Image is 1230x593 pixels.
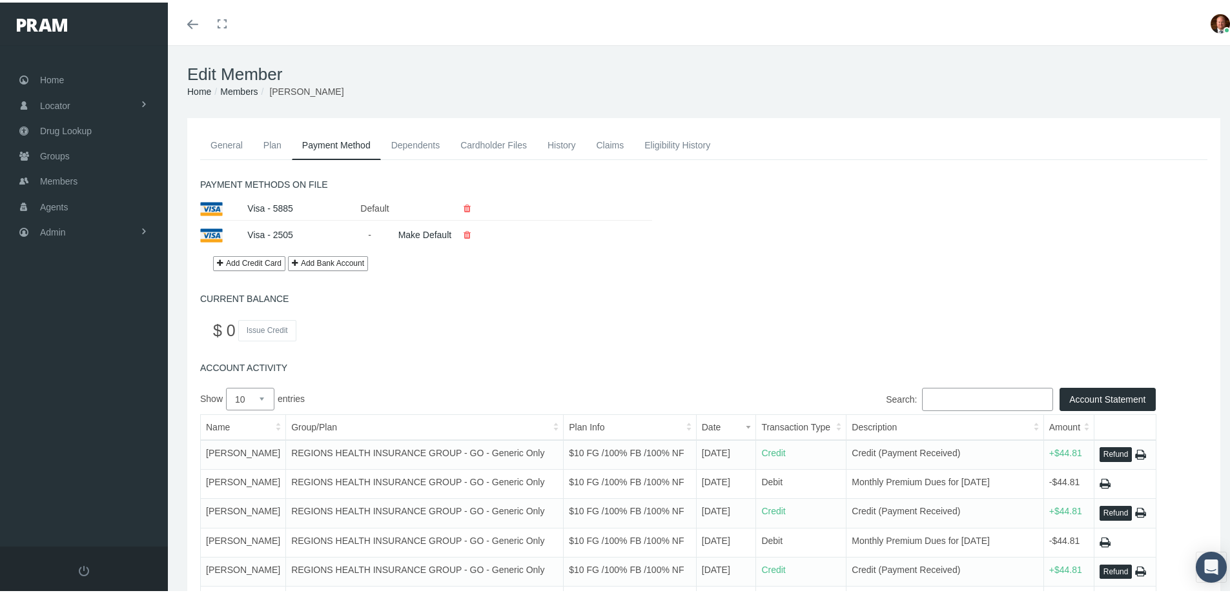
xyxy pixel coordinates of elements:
[454,201,480,211] a: Delete
[569,474,684,485] span: $10 FG /100% FB /100% NF
[922,385,1053,408] input: Search:
[537,128,586,157] a: History
[40,116,92,141] span: Drug Lookup
[761,503,785,514] span: Credit
[291,503,544,514] span: REGIONS HEALTH INSURANCE GROUP - GO - Generic Only
[226,385,274,408] select: Showentries
[1049,474,1080,485] span: -$44.81
[213,319,236,337] span: $ 0
[1211,12,1230,31] img: S_Profile_Picture_693.jpg
[1196,549,1227,580] div: Open Intercom Messenger
[40,91,70,116] span: Locator
[702,562,730,572] span: [DATE]
[1135,504,1146,517] a: Print
[40,192,68,217] span: Agents
[1049,503,1082,514] span: +$44.81
[1135,446,1146,459] a: Print
[200,360,1207,371] h5: ACCOUNT ACTIVITY
[564,412,697,437] th: Plan Info: activate to sort column ascending
[288,254,368,268] button: Add Bank Account
[206,445,280,456] span: [PERSON_NAME]
[200,385,678,408] label: Show entries
[569,562,684,572] span: $10 FG /100% FB /100% NF
[220,84,258,94] a: Members
[761,474,783,485] span: Debit
[17,16,67,29] img: PRAM_20_x_78.png
[398,227,451,237] a: Make Default
[291,445,544,456] span: REGIONS HEALTH INSURANCE GROUP - GO - Generic Only
[291,474,544,485] span: REGIONS HEALTH INSURANCE GROUP - GO - Generic Only
[634,128,721,157] a: Eligibility History
[40,166,77,191] span: Members
[286,412,564,437] th: Group/Plan: activate to sort column ascending
[678,385,1052,408] label: Search:
[756,412,846,437] th: Transaction Type: activate to sort column ascending
[187,62,1220,82] h1: Edit Member
[1100,475,1111,488] a: Print
[761,562,785,572] span: Credit
[206,562,280,572] span: [PERSON_NAME]
[852,503,960,514] span: Credit (Payment Received)
[761,533,783,543] span: Debit
[702,474,730,485] span: [DATE]
[1043,412,1094,437] th: Amount: activate to sort column ascending
[247,201,293,211] a: Visa - 5885
[852,445,960,456] span: Credit (Payment Received)
[291,562,544,572] span: REGIONS HEALTH INSURANCE GROUP - GO - Generic Only
[206,533,280,543] span: [PERSON_NAME]
[187,84,211,94] a: Home
[291,533,544,543] span: REGIONS HEALTH INSURANCE GROUP - GO - Generic Only
[200,177,1207,188] h5: PAYMENT METHODS ON FILE
[1100,445,1133,459] button: Refund
[569,503,684,514] span: $10 FG /100% FB /100% NF
[200,128,253,157] a: General
[206,503,280,514] span: [PERSON_NAME]
[846,412,1044,437] th: Description: activate to sort column ascending
[200,226,223,240] img: visa.png
[351,195,388,217] div: Default
[351,221,388,244] div: -
[1049,562,1082,572] span: +$44.81
[381,128,451,157] a: Dependents
[852,474,990,485] span: Monthly Premium Dues for [DATE]
[40,141,70,166] span: Groups
[1135,563,1146,576] a: Print
[1060,385,1155,408] button: Account Statement
[450,128,537,157] a: Cardholder Files
[238,317,296,339] button: Issue Credit
[586,128,634,157] a: Claims
[206,474,280,485] span: [PERSON_NAME]
[852,562,960,572] span: Credit (Payment Received)
[292,128,381,157] a: Payment Method
[200,199,223,214] img: visa.png
[1100,562,1133,577] button: Refund
[696,412,756,437] th: Date: activate to sort column ascending
[201,412,286,437] th: Name: activate to sort column ascending
[1100,534,1111,547] a: Print
[569,445,684,456] span: $10 FG /100% FB /100% NF
[1100,503,1133,518] button: Refund
[269,84,343,94] span: [PERSON_NAME]
[852,533,990,543] span: Monthly Premium Dues for [DATE]
[761,445,785,456] span: Credit
[702,533,730,543] span: [DATE]
[253,128,292,157] a: Plan
[1049,445,1082,456] span: +$44.81
[1049,533,1080,543] span: -$44.81
[213,254,285,268] a: Add Credit Card
[200,291,1207,302] h5: CURRENT BALANCE
[40,217,66,242] span: Admin
[247,227,293,237] a: Visa - 2505
[569,533,684,543] span: $10 FG /100% FB /100% NF
[40,65,64,90] span: Home
[702,503,730,514] span: [DATE]
[454,227,480,237] a: Delete
[702,445,730,456] span: [DATE]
